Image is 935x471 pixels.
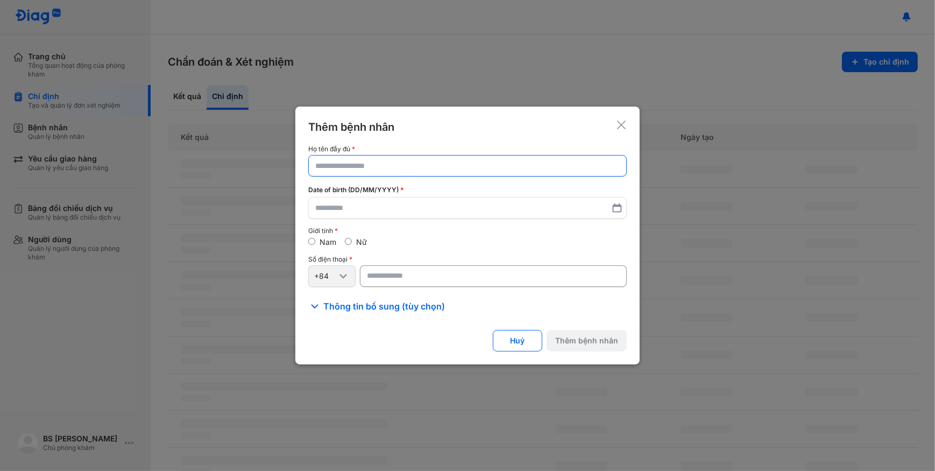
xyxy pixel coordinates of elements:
span: Thông tin bổ sung (tùy chọn) [323,300,445,313]
div: Giới tính [308,227,627,235]
label: Nam [320,237,336,247]
div: Họ tên đầy đủ [308,145,627,153]
div: Thêm bệnh nhân [308,119,394,135]
button: Thêm bệnh nhân [547,330,627,352]
div: Date of birth (DD/MM/YYYY) [308,185,627,195]
div: +84 [314,271,337,281]
button: Huỷ [493,330,542,352]
div: Số điện thoại [308,256,627,263]
label: Nữ [356,237,367,247]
